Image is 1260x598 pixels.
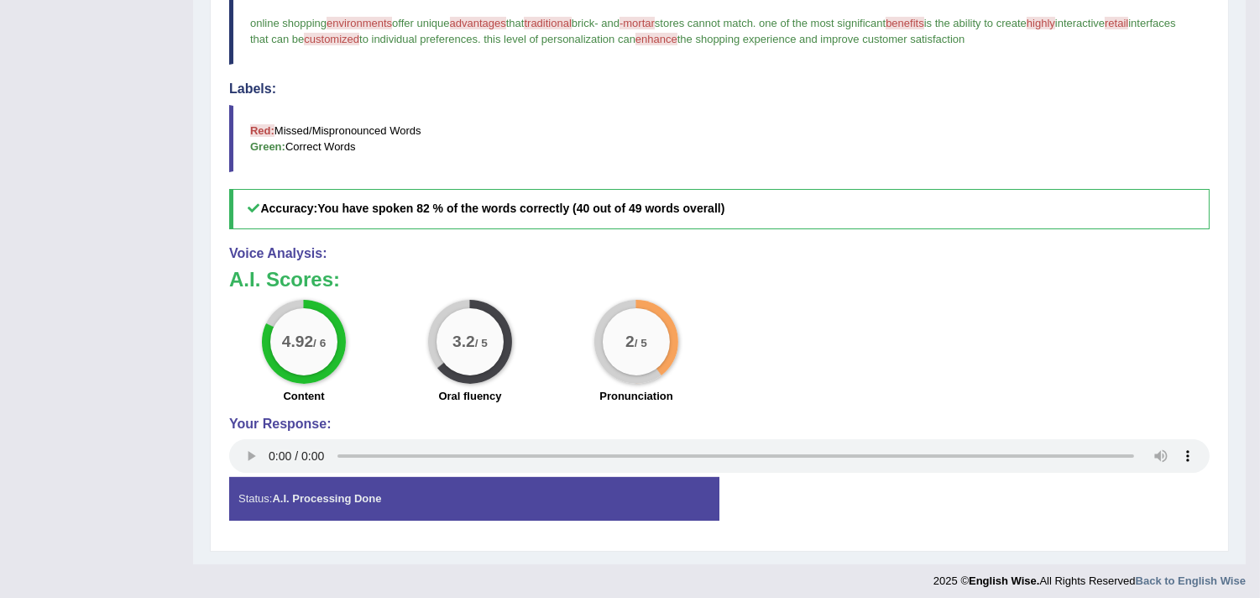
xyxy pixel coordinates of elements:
h5: Accuracy: [229,189,1210,228]
span: stores cannot match [655,17,753,29]
h4: Labels: [229,81,1210,97]
span: customized [304,33,359,45]
small: / 5 [635,337,647,349]
span: one of the most significant [759,17,886,29]
span: offer unique [392,17,449,29]
b: Green: [250,140,285,153]
small: / 6 [313,337,326,349]
span: highly [1027,17,1055,29]
span: traditional [524,17,571,29]
small: / 5 [475,337,488,349]
a: Back to English Wise [1136,574,1246,587]
big: 3.2 [452,332,475,350]
h4: Voice Analysis: [229,246,1210,261]
span: enhance [635,33,677,45]
span: benefits [886,17,924,29]
span: environments [327,17,392,29]
span: brick [572,17,594,29]
span: is the ability to create [924,17,1027,29]
blockquote: Missed/Mispronounced Words Correct Words [229,105,1210,172]
b: You have spoken 82 % of the words correctly (40 out of 49 words overall) [317,202,724,215]
div: 2025 © All Rights Reserved [933,564,1246,589]
label: Oral fluency [438,388,501,404]
label: Pronunciation [599,388,672,404]
span: and [601,17,620,29]
span: . [478,33,481,45]
span: interactive [1055,17,1105,29]
span: that [506,17,525,29]
h4: Your Response: [229,417,1210,432]
span: to individual preferences [359,33,478,45]
strong: English Wise. [969,574,1039,587]
div: Status: [229,477,719,520]
b: Red: [250,124,274,137]
span: advantages [450,17,506,29]
strong: A.I. Processing Done [272,492,381,505]
span: retail [1105,17,1128,29]
span: -mortar [620,17,655,29]
b: A.I. Scores: [229,268,340,291]
span: - [594,17,598,29]
span: this level of personalization can [484,33,635,45]
span: online shopping [250,17,327,29]
span: the shopping experience and improve customer satisfaction [677,33,965,45]
big: 2 [625,332,635,350]
big: 4.92 [282,332,313,350]
span: . [753,17,756,29]
label: Content [283,388,324,404]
